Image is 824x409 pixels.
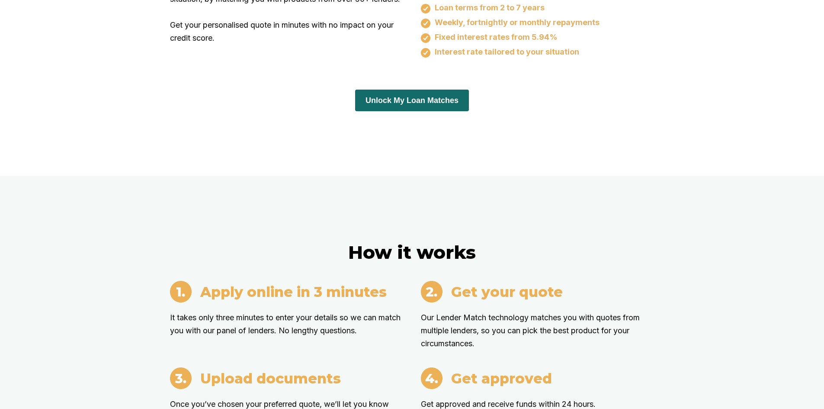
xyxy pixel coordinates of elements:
[421,281,442,303] img: Get your quote
[421,48,430,58] img: eligibility orange tick
[421,32,654,43] div: Fixed interest rates from 5.94%
[421,47,654,58] div: Interest rate tailored to your situation
[421,18,654,28] div: Weekly, fortnightly or monthly repayments
[170,311,404,337] p: It takes only three minutes to enter your details so we can match you with our panel of lenders. ...
[421,367,442,389] img: Get approved
[451,370,552,387] h3: Get approved
[348,241,476,264] h2: How it works
[355,90,469,111] button: Unlock My Loan Matches
[421,33,430,43] img: eligibility orange tick
[451,283,563,300] h3: Get your quote
[421,19,430,28] img: eligibility orange tick
[421,4,430,13] img: eligibility orange tick
[200,283,387,300] h3: Apply online in 3 minutes
[200,370,341,387] h3: Upload documents
[170,367,192,389] img: Upload documents
[170,281,192,303] img: Apply online in 3 minutes
[421,311,654,350] p: Our Lender Match technology matches you with quotes from multiple lenders, so you can pick the be...
[421,3,654,13] div: Loan terms from 2 to 7 years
